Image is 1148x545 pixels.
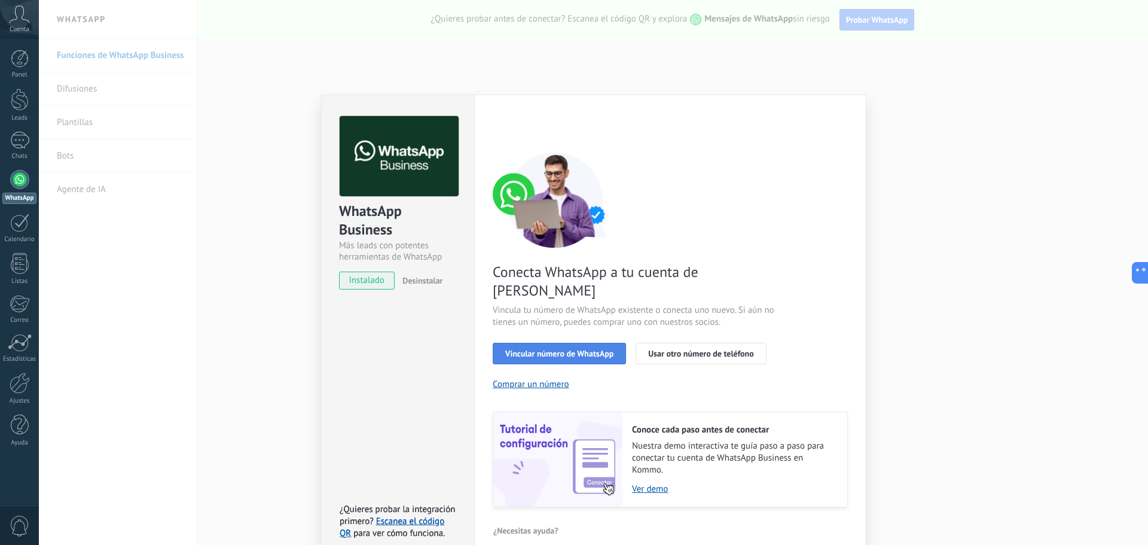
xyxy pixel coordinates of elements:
[493,522,559,540] button: ¿Necesitas ayuda?
[2,236,37,243] div: Calendario
[632,440,835,476] span: Nuestra demo interactiva te guía paso a paso para conectar tu cuenta de WhatsApp Business en Kommo.
[632,424,835,436] h2: Conoce cada paso antes de conectar
[505,349,613,358] span: Vincular número de WhatsApp
[2,439,37,447] div: Ayuda
[340,504,456,527] span: ¿Quieres probar la integración primero?
[2,193,36,204] div: WhatsApp
[632,483,835,495] a: Ver demo
[493,343,626,364] button: Vincular número de WhatsApp
[648,349,753,358] span: Usar otro número de teléfono
[339,240,457,263] div: Más leads con potentes herramientas de WhatsApp
[340,516,444,539] a: Escanea el código QR
[493,526,558,535] span: ¿Necesitas ayuda?
[493,379,569,390] button: Comprar un número
[493,305,777,328] span: Vincula tu número de WhatsApp existente o conecta uno nuevo. Si aún no tienes un número, puedes c...
[353,528,445,539] span: para ver cómo funciona.
[398,272,442,290] button: Desinstalar
[2,355,37,363] div: Estadísticas
[2,71,37,79] div: Panel
[339,202,457,240] div: WhatsApp Business
[636,343,766,364] button: Usar otro número de teléfono
[2,397,37,405] div: Ajustes
[2,316,37,324] div: Correo
[2,153,37,160] div: Chats
[2,114,37,122] div: Leads
[402,275,442,286] span: Desinstalar
[493,263,777,300] span: Conecta WhatsApp a tu cuenta de [PERSON_NAME]
[340,116,459,197] img: logo_main.png
[340,272,394,290] span: instalado
[493,152,618,248] img: connect number
[2,278,37,285] div: Listas
[10,26,29,34] span: Cuenta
